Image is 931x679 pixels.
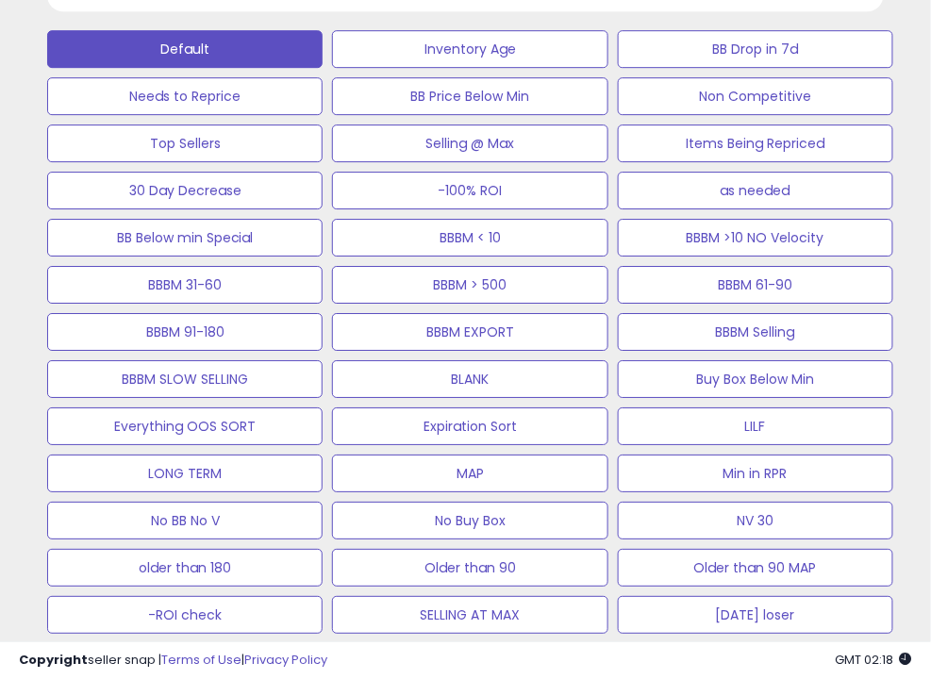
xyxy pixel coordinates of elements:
[618,407,893,445] button: LILF
[618,596,893,634] button: [DATE] loser
[618,30,893,68] button: BB Drop in 7d
[47,172,323,209] button: 30 Day Decrease
[47,360,323,398] button: BBBM SLOW SELLING
[47,266,323,304] button: BBBM 31-60
[332,219,607,257] button: BBBM < 10
[618,266,893,304] button: BBBM 61-90
[47,502,323,539] button: No BB No V
[47,219,323,257] button: BB Below min Special
[47,313,323,351] button: BBBM 91-180
[332,596,607,634] button: SELLING AT MAX
[19,651,88,669] strong: Copyright
[332,407,607,445] button: Expiration Sort
[47,30,323,68] button: Default
[332,124,607,162] button: Selling @ Max
[618,77,893,115] button: Non Competitive
[332,313,607,351] button: BBBM EXPORT
[332,455,607,492] button: MAP
[47,549,323,587] button: older than 180
[332,502,607,539] button: No Buy Box
[47,455,323,492] button: LONG TERM
[47,124,323,162] button: Top Sellers
[332,360,607,398] button: BLANK
[618,455,893,492] button: Min in RPR
[836,651,912,669] span: 2025-08-11 02:18 GMT
[618,313,893,351] button: BBBM Selling
[332,549,607,587] button: Older than 90
[332,77,607,115] button: BB Price Below Min
[47,596,323,634] button: -ROI check
[161,651,241,669] a: Terms of Use
[47,407,323,445] button: Everything OOS SORT
[332,30,607,68] button: Inventory Age
[332,172,607,209] button: -100% ROI
[332,266,607,304] button: BBBM > 500
[47,77,323,115] button: Needs to Reprice
[618,549,893,587] button: Older than 90 MAP
[618,502,893,539] button: NV 30
[618,124,893,162] button: Items Being Repriced
[618,219,893,257] button: BBBM >10 NO Velocity
[244,651,327,669] a: Privacy Policy
[19,652,327,670] div: seller snap | |
[618,172,893,209] button: as needed
[618,360,893,398] button: Buy Box Below Min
